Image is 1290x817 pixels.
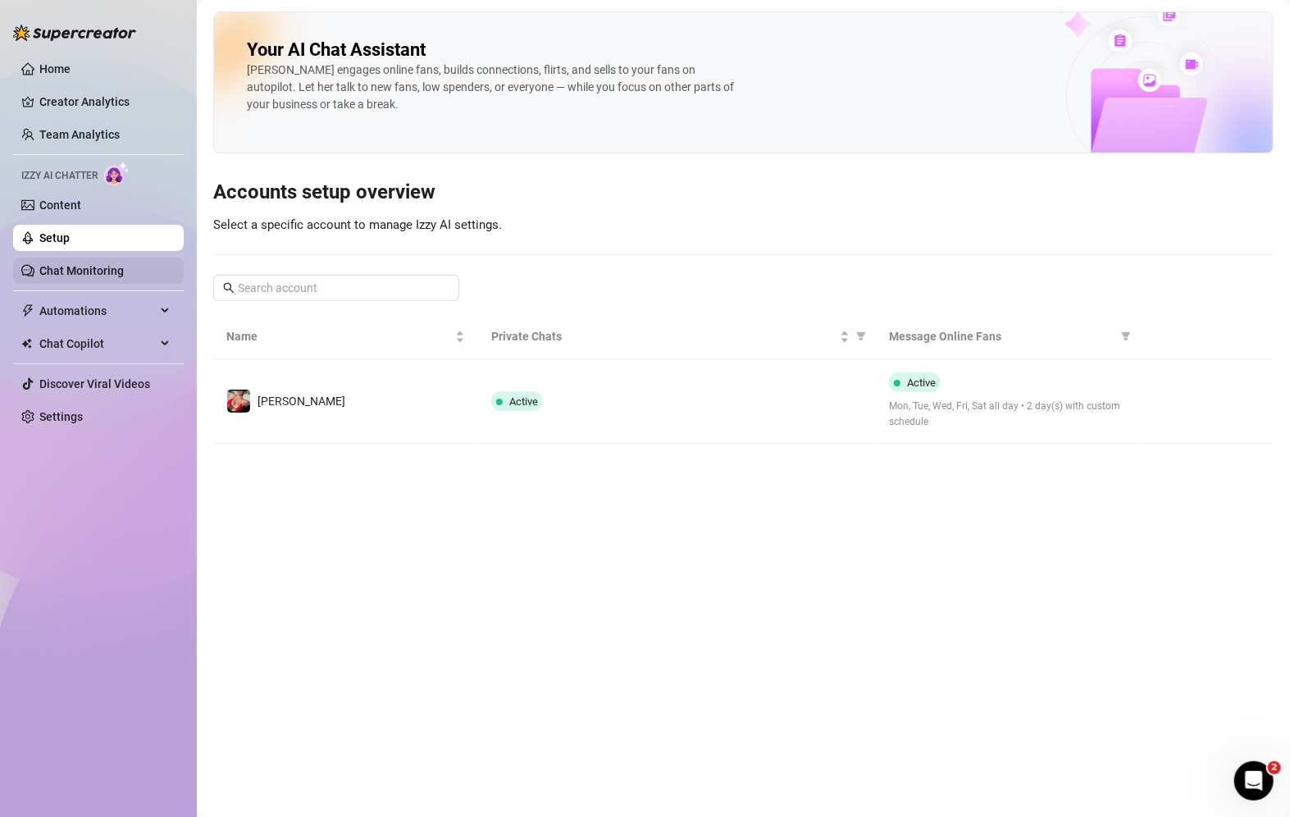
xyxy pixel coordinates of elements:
[213,217,502,232] span: Select a specific account to manage Izzy AI settings.
[258,395,345,408] span: [PERSON_NAME]
[238,279,436,297] input: Search account
[491,327,836,345] span: Private Chats
[39,264,124,277] a: Chat Monitoring
[247,62,739,113] div: [PERSON_NAME] engages online fans, builds connections, flirts, and sells to your fans on autopilo...
[478,314,876,359] th: Private Chats
[21,338,32,349] img: Chat Copilot
[104,162,130,185] img: AI Chatter
[1161,395,1173,407] span: right
[39,377,150,390] a: Discover Viral Videos
[889,327,1115,345] span: Message Online Fans
[853,324,869,349] span: filter
[907,377,936,389] span: Active
[213,180,1274,206] h3: Accounts setup overview
[247,39,426,62] h2: Your AI Chat Assistant
[1268,761,1281,774] span: 2
[13,25,136,41] img: logo-BBDzfeDw.svg
[39,89,171,115] a: Creator Analytics
[1154,388,1180,414] button: right
[39,62,71,75] a: Home
[1121,331,1131,341] span: filter
[39,331,156,357] span: Chat Copilot
[1234,761,1274,801] iframe: Intercom live chat
[39,231,70,244] a: Setup
[223,282,235,294] span: search
[213,314,478,359] th: Name
[226,327,452,345] span: Name
[227,390,250,413] img: Emma
[39,410,83,423] a: Settings
[1118,324,1134,349] span: filter
[39,298,156,324] span: Automations
[509,395,538,408] span: Active
[856,331,866,341] span: filter
[889,399,1128,430] span: Mon, Tue, Wed, Fri, Sat all day • 2 day(s) with custom schedule
[21,168,98,184] span: Izzy AI Chatter
[39,128,120,141] a: Team Analytics
[21,304,34,317] span: thunderbolt
[39,199,81,212] a: Content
